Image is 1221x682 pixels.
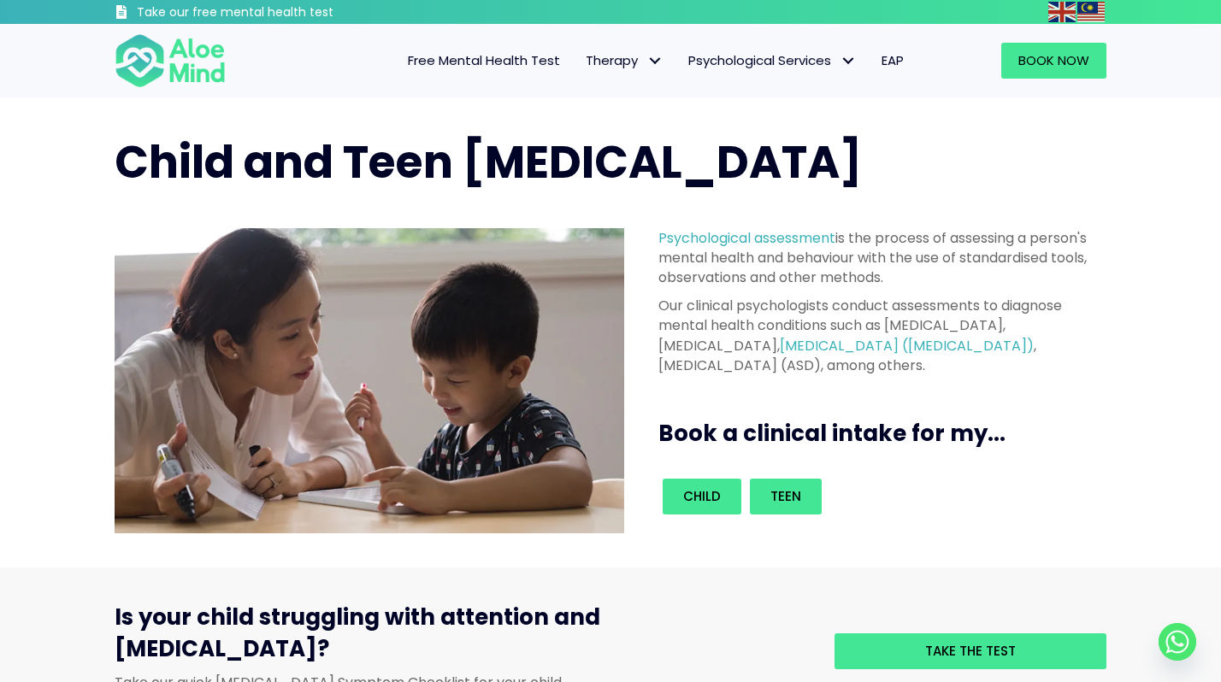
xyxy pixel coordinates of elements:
a: Psychological assessment [658,228,835,248]
span: Free Mental Health Test [408,51,560,69]
a: Teen [750,479,822,514]
span: Therapy: submenu [642,49,667,73]
p: Our clinical psychologists conduct assessments to diagnose mental health conditions such as [MEDI... [658,296,1096,375]
span: Psychological Services [688,51,856,69]
span: Child [683,487,721,505]
span: Book Now [1018,51,1089,69]
a: Take our free mental health test [115,4,425,24]
span: Therapy [586,51,663,69]
a: Child [663,479,741,514]
h3: Is your child struggling with attention and [MEDICAL_DATA]? [115,602,809,673]
a: Free Mental Health Test [395,43,573,79]
span: EAP [882,51,904,69]
img: child assessment [115,228,624,534]
a: Malay [1077,2,1106,21]
a: Psychological ServicesPsychological Services: submenu [675,43,869,79]
span: Child and Teen [MEDICAL_DATA] [115,131,862,193]
p: is the process of assessing a person's mental health and behaviour with the use of standardised t... [658,228,1096,288]
img: ms [1077,2,1105,22]
a: [MEDICAL_DATA] ([MEDICAL_DATA]) [780,336,1034,356]
a: EAP [869,43,917,79]
a: Take the test [835,633,1106,669]
a: Book Now [1001,43,1106,79]
span: Psychological Services: submenu [835,49,860,73]
span: Teen [770,487,801,505]
a: Whatsapp [1159,623,1196,661]
h3: Take our free mental health test [137,4,425,21]
a: TherapyTherapy: submenu [573,43,675,79]
span: Take the test [925,642,1016,660]
h3: Book a clinical intake for my... [658,418,1113,449]
div: Book an intake for my... [658,474,1096,519]
img: en [1048,2,1076,22]
img: Aloe mind Logo [115,32,226,89]
a: English [1048,2,1077,21]
nav: Menu [248,43,917,79]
